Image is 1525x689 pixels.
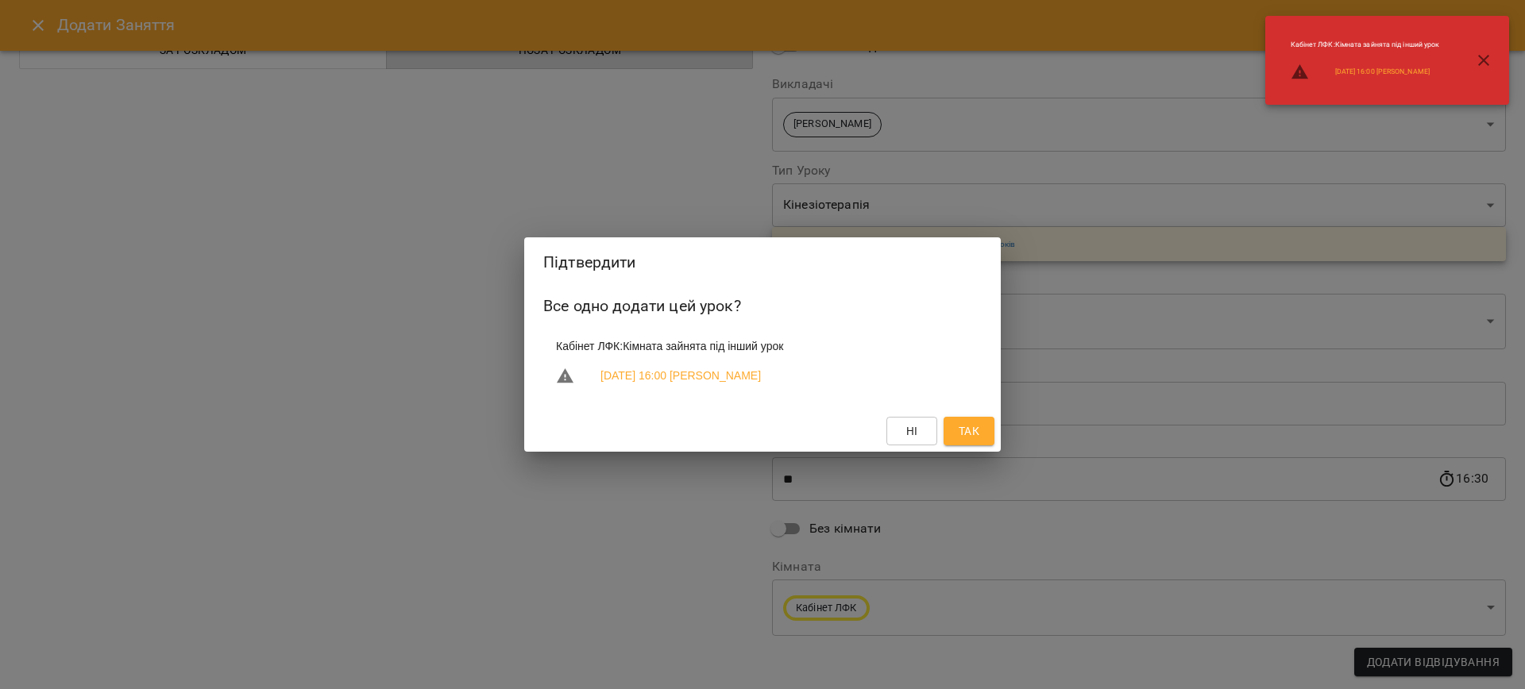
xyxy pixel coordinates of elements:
h6: Все одно додати цей урок? [543,294,982,318]
span: Ні [906,421,918,441]
a: [DATE] 16:00 [PERSON_NAME] [600,368,761,383]
span: Так [959,421,979,441]
a: [DATE] 16:00 [PERSON_NAME] [1335,67,1430,77]
li: Кабінет ЛФК : Кімната зайнята під інший урок [543,332,982,360]
h2: Підтвердити [543,250,982,275]
li: Кабінет ЛФК : Кімната зайнята під інший урок [1278,33,1453,56]
button: Так [944,417,994,445]
button: Ні [886,417,937,445]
